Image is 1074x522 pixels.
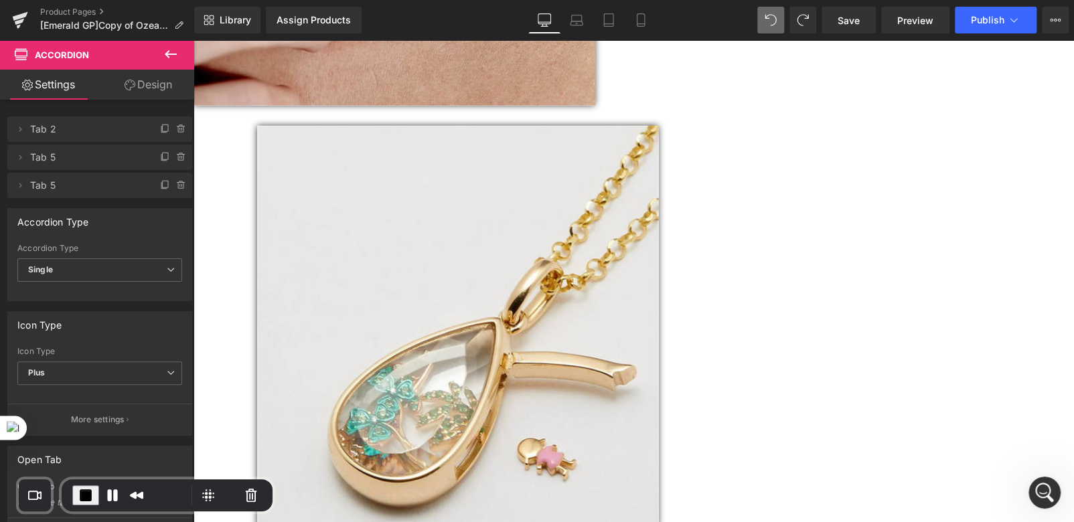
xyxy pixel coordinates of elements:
div: Icon Type [17,347,182,356]
div: Accordion Type [17,209,89,228]
div: Open Tab [17,446,62,465]
span: [Emerald GP]Copy of Ozeans || [DATE] || [40,20,169,31]
span: Library [220,14,251,26]
div: Open one tab as default [17,498,138,507]
iframe: Intercom live chat [1028,476,1061,509]
button: Publish [955,7,1037,33]
span: Publish [971,15,1004,25]
a: Tablet [593,7,625,33]
b: Single [28,264,53,274]
a: Design [100,70,197,100]
span: Accordion [35,50,89,60]
a: Preview [881,7,949,33]
div: Open Tab [17,481,140,495]
span: Save [838,13,860,27]
span: Tab 5 [30,173,143,198]
a: New Library [194,7,260,33]
b: Plus [28,367,46,377]
iframe: To enrich screen reader interactions, please activate Accessibility in Grammarly extension settings [194,40,1074,522]
span: Tab 2 [30,116,143,142]
a: Product Pages [40,7,194,17]
p: More settings [71,414,125,426]
span: Preview [897,13,933,27]
a: Desktop [528,7,560,33]
div: Accordion Type [17,244,182,253]
button: More settings [8,404,191,435]
button: Redo [789,7,816,33]
button: Undo [757,7,784,33]
div: Assign Products [277,15,351,25]
a: Mobile [625,7,657,33]
button: More [1042,7,1069,33]
span: Tab 5 [30,145,143,170]
a: Laptop [560,7,593,33]
div: Icon Type [17,312,62,331]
